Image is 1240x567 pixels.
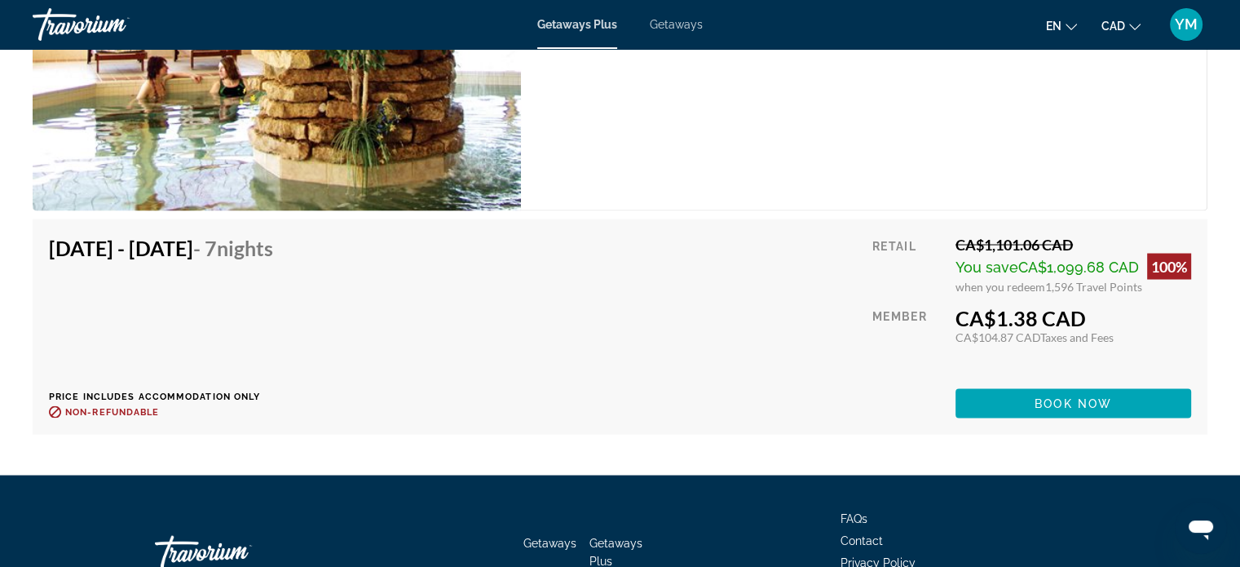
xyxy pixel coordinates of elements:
[1147,253,1191,279] div: 100%
[193,235,273,259] span: - 7
[49,391,285,401] p: Price includes accommodation only
[523,536,576,549] a: Getaways
[1175,16,1198,33] span: YM
[955,305,1191,330] div: CA$1.38 CAD
[217,235,273,259] span: Nights
[537,18,617,31] a: Getaways Plus
[1045,279,1142,293] span: 1,596 Travel Points
[955,388,1191,418] button: Book now
[33,3,196,46] a: Travorium
[955,279,1045,293] span: when you redeem
[1175,502,1227,554] iframe: Кнопка запуска окна обмена сообщениями
[872,235,943,293] div: Retail
[841,534,883,547] a: Contact
[1046,20,1061,33] span: en
[1035,396,1112,410] span: Book now
[955,330,1191,343] div: CA$104.87 CAD
[650,18,703,31] a: Getaways
[955,258,1018,275] span: You save
[1165,7,1207,42] button: User Menu
[872,305,943,376] div: Member
[49,235,273,259] h4: [DATE] - [DATE]
[1101,14,1141,38] button: Change currency
[1018,258,1139,275] span: CA$1,099.68 CAD
[65,406,159,417] span: Non-refundable
[1046,14,1077,38] button: Change language
[589,536,642,567] a: Getaways Plus
[1101,20,1125,33] span: CAD
[1040,330,1114,343] span: Taxes and Fees
[841,512,867,525] a: FAQs
[955,235,1191,253] div: CA$1,101.06 CAD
